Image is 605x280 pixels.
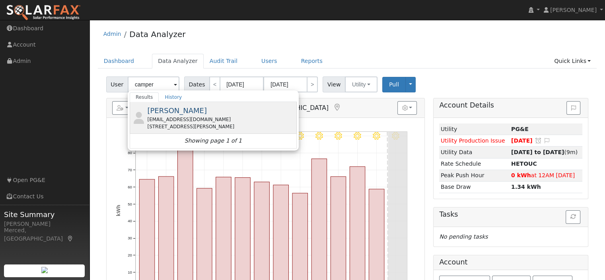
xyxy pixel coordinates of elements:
span: Dates [184,76,210,92]
span: Utility Production Issue [441,137,505,144]
span: View [323,76,345,92]
span: Pull [389,81,399,88]
strong: 1.34 kWh [511,184,541,190]
strong: 0 kWh [511,172,531,178]
text: 60 [128,185,132,189]
i: 8/31 - Clear [315,132,323,140]
i: 9/01 - Clear [335,132,342,140]
a: Data Analyzer [152,54,204,69]
a: > [307,76,318,92]
div: [PERSON_NAME] [4,220,85,228]
text: kWh [115,205,121,216]
strong: ID: 17251127, authorized: 09/04/25 [511,126,529,132]
i: 9/03 - Clear [373,132,380,140]
td: Rate Schedule [439,158,510,170]
button: Issue History [566,101,580,115]
h5: Account Details [439,101,582,110]
a: History [159,92,188,102]
a: Audit Trail [204,54,243,69]
div: [STREET_ADDRESS][PERSON_NAME] [147,123,295,130]
td: Utility Data [439,147,510,158]
a: Users [255,54,283,69]
h5: Account [439,258,467,266]
button: Utility [345,76,377,92]
text: 50 [128,202,132,206]
text: 80 [128,151,132,155]
a: < [209,76,220,92]
a: Reports [295,54,329,69]
text: 40 [128,219,132,223]
i: No pending tasks [439,233,488,240]
span: [PERSON_NAME] [147,106,207,115]
button: Pull [382,77,406,92]
span: Site Summary [4,209,85,220]
a: Snooze this issue [535,137,542,144]
td: Peak Push Hour [439,170,510,181]
span: [PERSON_NAME] [550,7,597,13]
div: Merced, [GEOGRAPHIC_DATA] [4,226,85,243]
i: 9/02 - Clear [354,132,361,140]
strong: [DATE] to [DATE] [511,149,564,155]
div: [EMAIL_ADDRESS][DOMAIN_NAME] [147,116,295,123]
strong: G [511,161,537,167]
a: Dashboard [98,54,140,69]
img: SolarFax [6,4,81,21]
td: at 12AM [DATE] [510,170,582,181]
h5: Tasks [439,210,582,219]
a: Map [67,235,74,242]
span: User [106,76,128,92]
td: Utility [439,123,510,135]
td: Base Draw [439,181,510,193]
i: Edit Issue [543,138,551,143]
a: Data Analyzer [129,29,185,39]
span: (9m) [511,149,578,155]
text: 30 [128,236,132,240]
img: retrieve [41,267,48,273]
a: Map [333,104,341,112]
i: Showing page 1 of 1 [185,137,242,145]
span: [DATE] [511,137,533,144]
text: 10 [128,270,132,274]
a: Results [130,92,159,102]
input: Select a User [128,76,179,92]
text: 70 [128,168,132,172]
text: 20 [128,253,132,257]
a: Admin [103,31,121,37]
button: Refresh [566,210,580,224]
a: Quick Links [548,54,597,69]
i: 8/30 - Clear [296,132,304,140]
